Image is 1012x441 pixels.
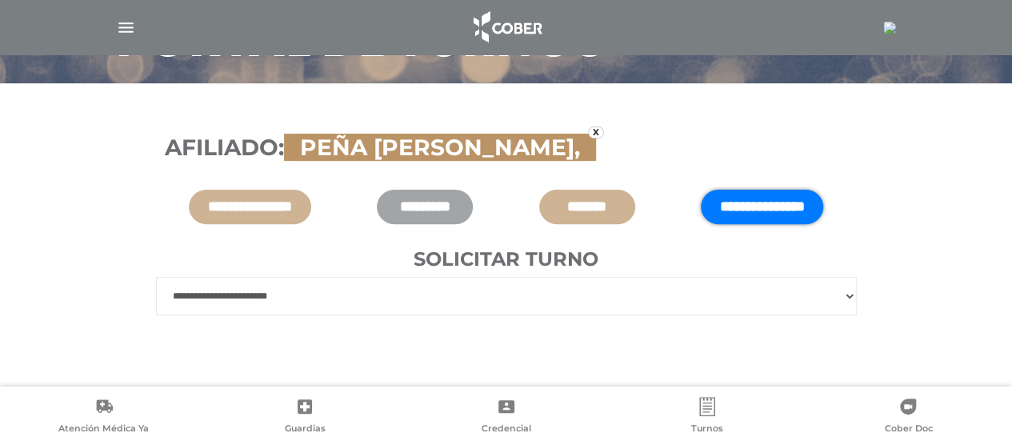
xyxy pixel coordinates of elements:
[588,126,604,138] a: x
[204,397,405,438] a: Guardias
[884,423,932,437] span: Cober Doc
[406,397,606,438] a: Credencial
[116,18,136,38] img: Cober_menu-lines-white.svg
[482,423,531,437] span: Credencial
[58,423,149,437] span: Atención Médica Ya
[116,22,606,64] h3: Portal de turnos
[156,248,857,271] h4: Solicitar turno
[292,134,588,161] span: PEÑA [PERSON_NAME],
[808,397,1009,438] a: Cober Doc
[606,397,807,438] a: Turnos
[691,423,723,437] span: Turnos
[285,423,326,437] span: Guardias
[3,397,204,438] a: Atención Médica Ya
[165,134,848,162] h3: Afiliado:
[883,22,896,34] img: 3728
[465,8,549,46] img: logo_cober_home-white.png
